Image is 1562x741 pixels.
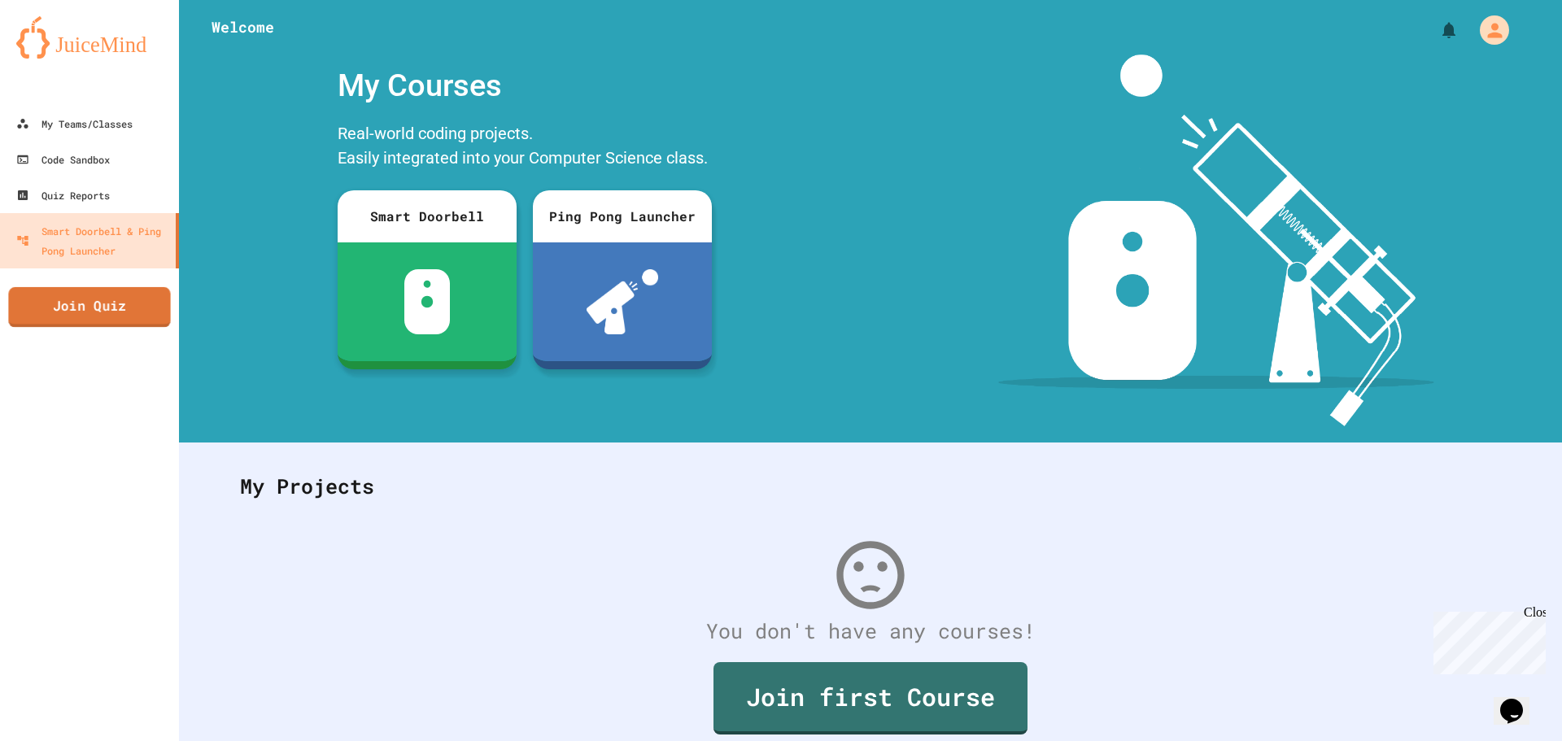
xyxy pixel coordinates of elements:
[16,150,110,169] div: Code Sandbox
[533,190,712,242] div: Ping Pong Launcher
[713,662,1028,734] a: Join first Course
[329,54,720,117] div: My Courses
[587,269,659,334] img: ppl-with-ball.png
[1409,16,1463,44] div: My Notifications
[1494,676,1546,725] iframe: chat widget
[16,185,110,205] div: Quiz Reports
[8,287,170,328] a: Join Quiz
[329,117,720,178] div: Real-world coding projects. Easily integrated into your Computer Science class.
[404,269,451,334] img: sdb-white.svg
[16,16,163,59] img: logo-orange.svg
[224,616,1517,647] div: You don't have any courses!
[1427,605,1546,674] iframe: chat widget
[16,221,169,260] div: Smart Doorbell & Ping Pong Launcher
[16,114,133,133] div: My Teams/Classes
[1463,11,1513,49] div: My Account
[7,7,112,103] div: Chat with us now!Close
[224,455,1517,518] div: My Projects
[998,54,1434,426] img: banner-image-my-projects.png
[338,190,517,242] div: Smart Doorbell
